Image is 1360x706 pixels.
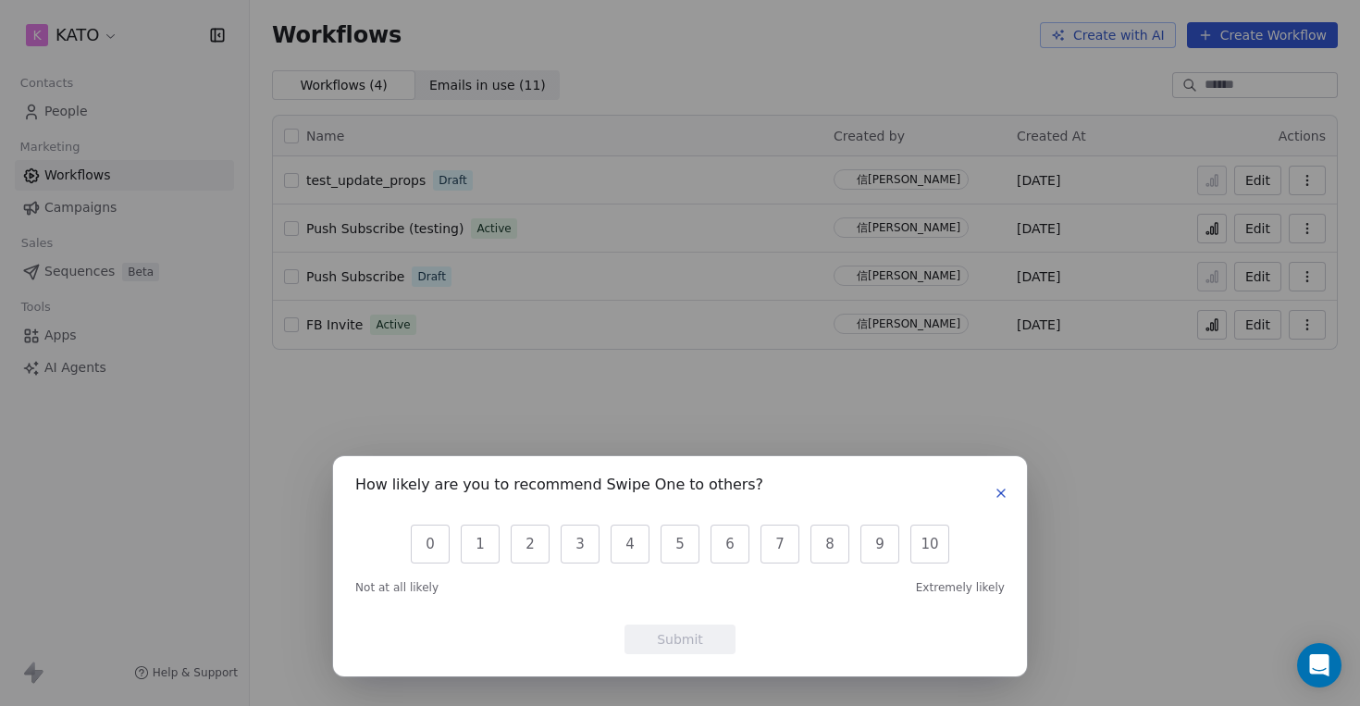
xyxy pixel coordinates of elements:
button: 2 [511,525,550,564]
span: Not at all likely [355,580,439,595]
button: 5 [661,525,699,564]
button: Submit [624,625,736,654]
button: 1 [461,525,500,564]
button: 7 [760,525,799,564]
button: 10 [910,525,949,564]
button: 3 [561,525,600,564]
button: 8 [810,525,849,564]
button: 0 [411,525,450,564]
span: Extremely likely [916,580,1005,595]
button: 9 [860,525,899,564]
button: 6 [711,525,749,564]
h1: How likely are you to recommend Swipe One to others? [355,478,763,497]
button: 4 [611,525,649,564]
